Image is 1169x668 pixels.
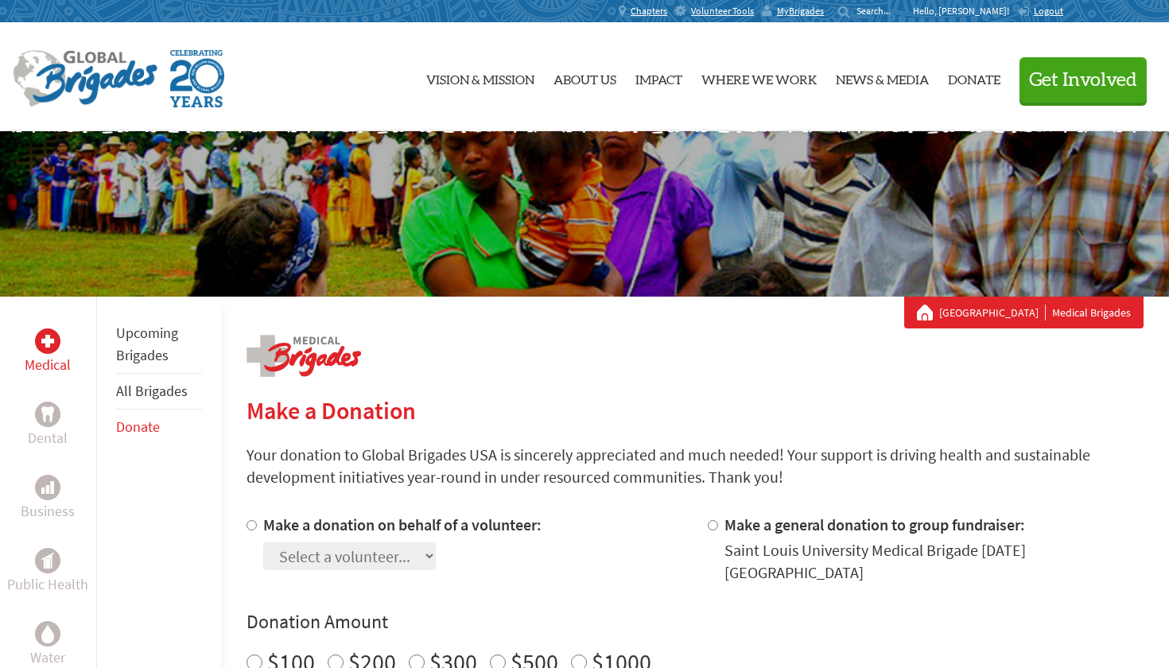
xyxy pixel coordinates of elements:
p: Dental [28,427,68,449]
div: Public Health [35,548,60,573]
a: Donate [948,36,1000,118]
p: Medical [25,354,71,376]
img: Global Brigades Celebrating 20 Years [170,50,224,107]
a: Where We Work [701,36,817,118]
div: Medical Brigades [917,305,1131,320]
a: Donate [116,417,160,436]
a: News & Media [836,36,929,118]
a: Upcoming Brigades [116,324,178,364]
a: DentalDental [28,402,68,449]
span: Logout [1034,5,1063,17]
a: About Us [553,36,616,118]
a: BusinessBusiness [21,475,75,522]
p: Public Health [7,573,88,596]
a: Logout [1017,5,1063,17]
li: Upcoming Brigades [116,316,202,374]
img: Global Brigades Logo [13,50,157,107]
div: Business [35,475,60,500]
p: Hello, [PERSON_NAME]! [913,5,1017,17]
img: Dental [41,406,54,421]
a: [GEOGRAPHIC_DATA] [939,305,1046,320]
a: Vision & Mission [426,36,534,118]
h4: Donation Amount [247,609,1144,635]
a: All Brigades [116,382,188,400]
p: Business [21,500,75,522]
div: Dental [35,402,60,427]
li: Donate [116,410,202,445]
h2: Make a Donation [247,396,1144,425]
button: Get Involved [1019,57,1147,103]
span: Volunteer Tools [691,5,754,17]
a: MedicalMedical [25,328,71,376]
img: logo-medical.png [247,335,361,377]
img: Medical [41,335,54,348]
div: Medical [35,328,60,354]
input: Search... [856,5,902,17]
span: Chapters [631,5,667,17]
a: Impact [635,36,682,118]
p: Your donation to Global Brigades USA is sincerely appreciated and much needed! Your support is dr... [247,444,1144,488]
span: MyBrigades [777,5,824,17]
li: All Brigades [116,374,202,410]
label: Make a general donation to group fundraiser: [724,515,1025,534]
img: Business [41,481,54,494]
div: Saint Louis University Medical Brigade [DATE] [GEOGRAPHIC_DATA] [724,539,1144,584]
a: Public HealthPublic Health [7,548,88,596]
img: Public Health [41,553,54,569]
div: Water [35,621,60,647]
label: Make a donation on behalf of a volunteer: [263,515,542,534]
img: Water [41,624,54,643]
span: Get Involved [1029,71,1137,90]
